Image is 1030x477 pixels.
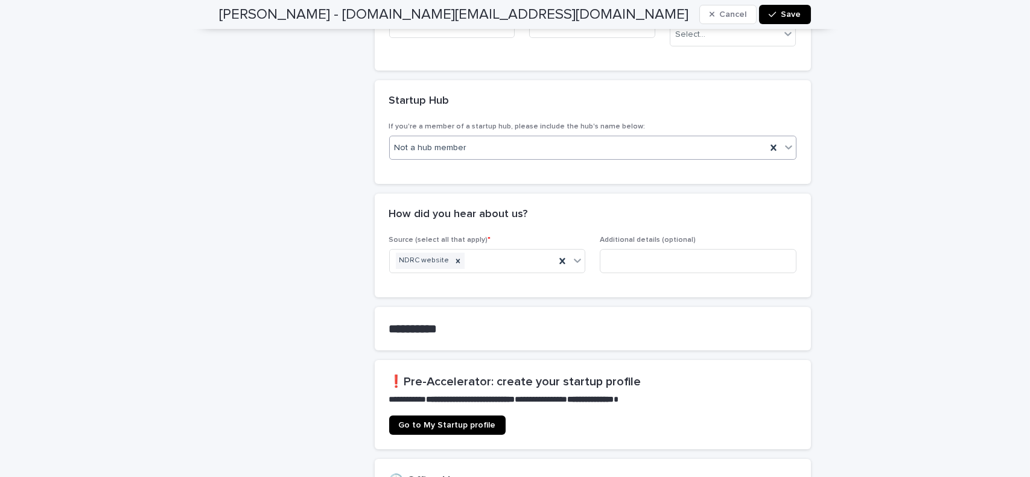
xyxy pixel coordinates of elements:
button: Cancel [699,5,757,24]
div: Select... [675,28,705,41]
span: Cancel [719,10,746,19]
h2: How did you hear about us? [389,208,528,221]
a: Go to My Startup profile [389,415,506,435]
h2: ❗Pre-Accelerator: create your startup profile [389,374,796,389]
span: Not a hub member [395,142,467,154]
button: Save [759,5,810,24]
h2: Startup Hub [389,95,450,108]
span: If you're a member of a startup hub, please include the hub's name below: [389,123,646,130]
div: NDRC website [396,253,451,269]
span: Go to My Startup profile [399,421,496,429]
span: Source (select all that apply) [389,236,491,244]
h2: [PERSON_NAME] - [DOMAIN_NAME][EMAIL_ADDRESS][DOMAIN_NAME] [220,6,689,24]
span: Save [781,10,801,19]
span: Additional details (optional) [600,236,696,244]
